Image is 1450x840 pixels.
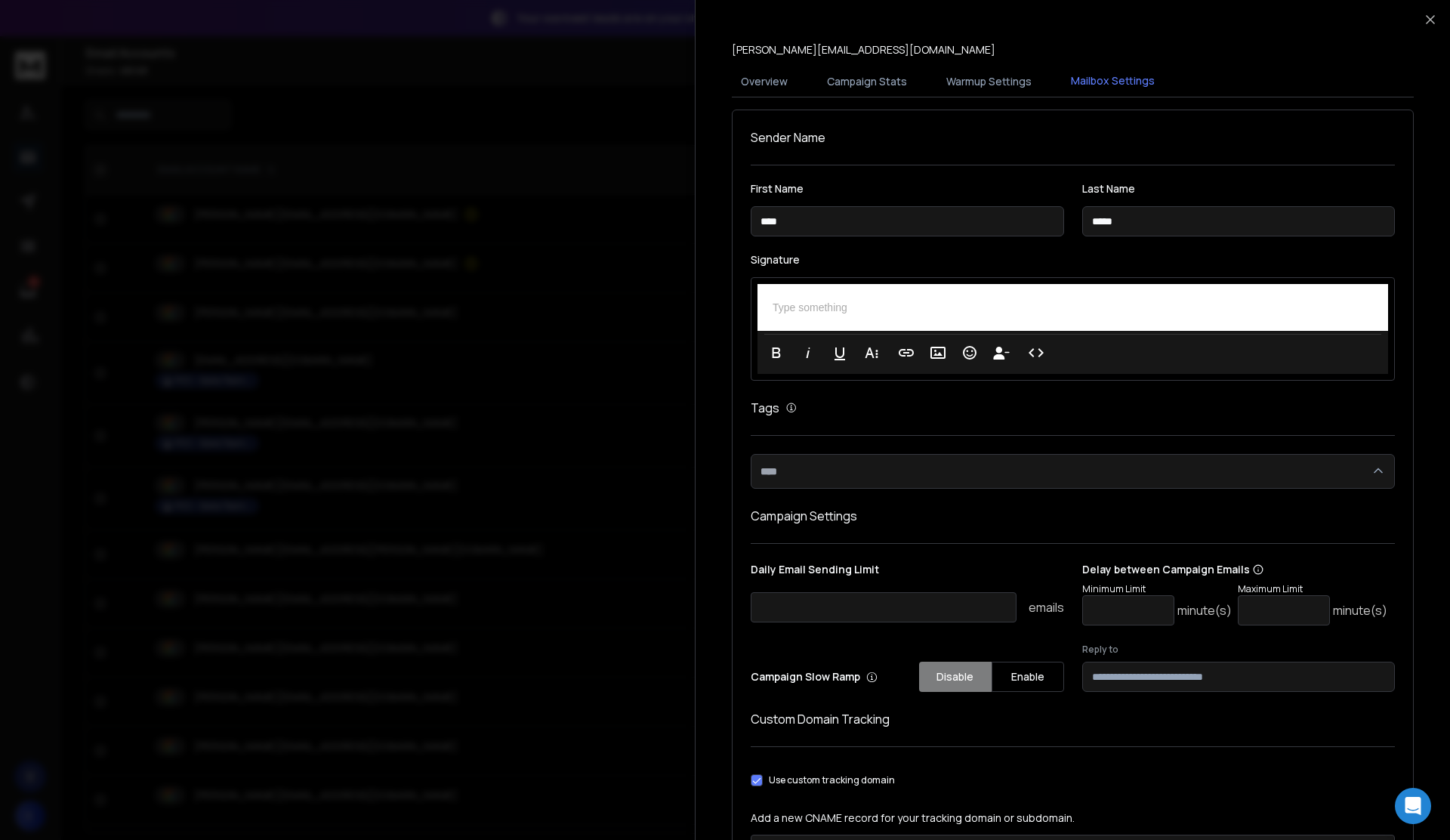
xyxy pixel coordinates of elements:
[1062,64,1164,99] button: Mailbox Settings
[825,338,854,368] button: Underline (⌘U)
[1333,601,1387,619] p: minute(s)
[751,128,1395,147] h1: Sender Name
[732,42,995,57] p: [PERSON_NAME][EMAIL_ADDRESS][DOMAIN_NAME]
[751,507,1395,525] h1: Campaign Settings
[1029,598,1064,616] p: emails
[794,338,822,368] button: Italic (⌘I)
[1082,562,1387,577] p: Delay between Campaign Emails
[1238,583,1387,595] p: Maximum Limit
[769,774,895,786] label: Use custom tracking domain
[1082,184,1396,194] label: Last Name
[751,562,1064,583] p: Daily Email Sending Limit
[1082,583,1232,595] p: Minimum Limit
[751,669,878,684] p: Campaign Slow Ramp
[1177,601,1232,619] p: minute(s)
[751,184,1064,194] label: First Name
[751,399,779,417] h1: Tags
[924,338,952,368] button: Insert Image (⌘P)
[1022,338,1050,368] button: Code View
[987,338,1016,368] button: Insert Unsubscribe Link
[818,65,916,98] button: Campaign Stats
[732,65,797,98] button: Overview
[751,255,1395,265] label: Signature
[892,338,921,368] button: Insert Link (⌘K)
[992,662,1064,692] button: Enable
[751,710,1395,728] h1: Custom Domain Tracking
[919,662,992,692] button: Disable
[751,811,1395,826] p: Add a new CNAME record for your tracking domain or subdomain.
[955,338,984,368] button: Emoticons
[1082,644,1396,656] label: Reply to
[857,338,886,368] button: More Text
[937,65,1041,98] button: Warmup Settings
[1395,788,1431,824] div: Open Intercom Messenger
[762,338,791,368] button: Bold (⌘B)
